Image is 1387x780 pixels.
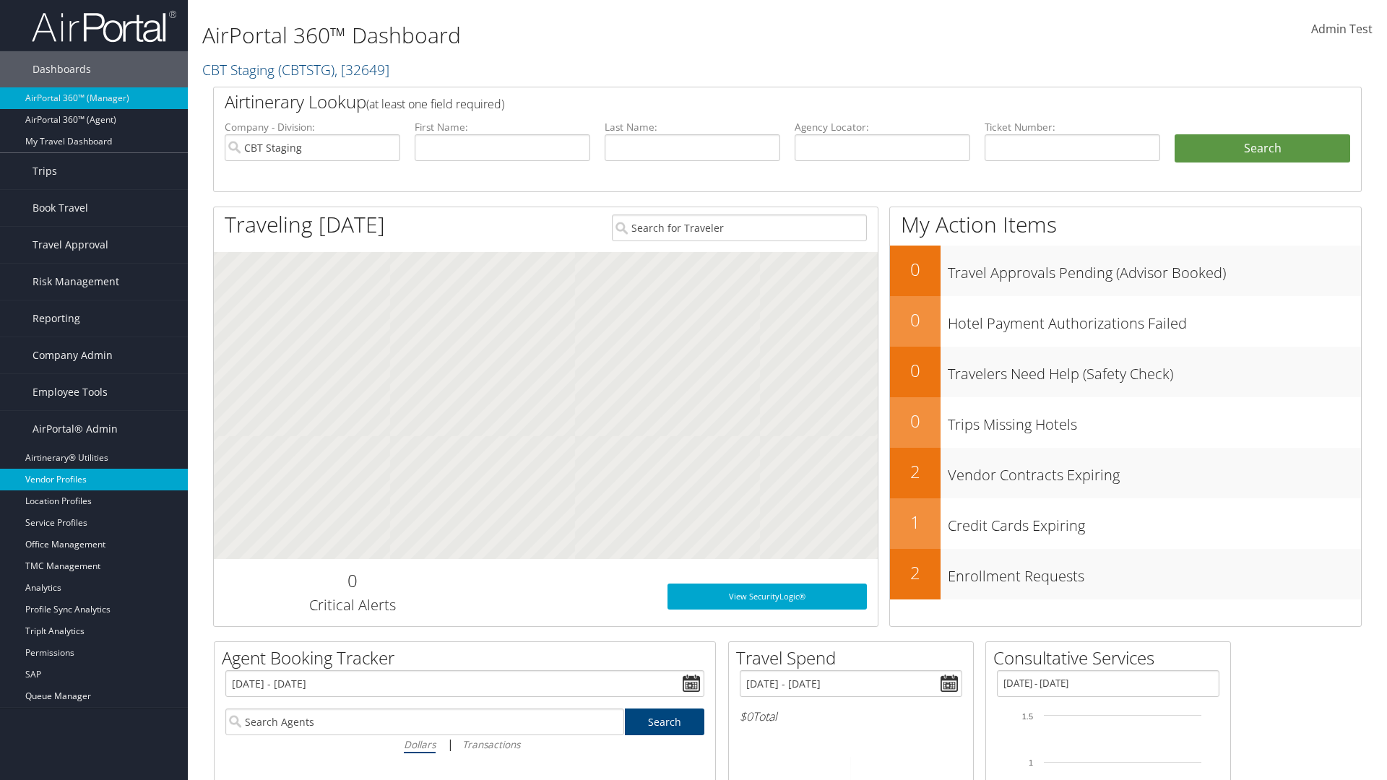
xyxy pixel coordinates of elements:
[948,357,1361,384] h3: Travelers Need Help (Safety Check)
[890,358,941,383] h2: 0
[33,190,88,226] span: Book Travel
[462,737,520,751] i: Transactions
[225,735,704,753] div: |
[795,120,970,134] label: Agency Locator:
[890,498,1361,549] a: 1Credit Cards Expiring
[225,120,400,134] label: Company - Division:
[993,646,1230,670] h2: Consultative Services
[890,560,941,585] h2: 2
[890,448,1361,498] a: 2Vendor Contracts Expiring
[415,120,590,134] label: First Name:
[948,306,1361,334] h3: Hotel Payment Authorizations Failed
[202,60,389,79] a: CBT Staging
[890,347,1361,397] a: 0Travelers Need Help (Safety Check)
[33,227,108,263] span: Travel Approval
[33,300,80,337] span: Reporting
[740,708,962,724] h6: Total
[890,397,1361,448] a: 0Trips Missing Hotels
[890,510,941,534] h2: 1
[605,120,780,134] label: Last Name:
[890,296,1361,347] a: 0Hotel Payment Authorizations Failed
[890,549,1361,599] a: 2Enrollment Requests
[625,708,705,735] a: Search
[33,411,118,447] span: AirPortal® Admin
[736,646,973,670] h2: Travel Spend
[890,209,1361,240] h1: My Action Items
[1311,21,1373,37] span: Admin Test
[948,508,1361,536] h3: Credit Cards Expiring
[278,60,334,79] span: ( CBTSTG )
[225,90,1255,114] h2: Airtinerary Lookup
[740,708,753,724] span: $0
[222,646,715,670] h2: Agent Booking Tracker
[985,120,1160,134] label: Ticket Number:
[1029,758,1033,767] tspan: 1
[612,214,867,241] input: Search for Traveler
[890,459,941,484] h2: 2
[948,407,1361,435] h3: Trips Missing Hotels
[890,257,941,282] h2: 0
[366,96,504,112] span: (at least one field required)
[404,737,436,751] i: Dollars
[33,374,108,410] span: Employee Tools
[948,559,1361,586] h3: Enrollment Requests
[225,595,480,615] h3: Critical Alerts
[33,337,113,373] span: Company Admin
[890,409,941,433] h2: 0
[334,60,389,79] span: , [ 32649 ]
[1022,712,1033,721] tspan: 1.5
[202,20,982,51] h1: AirPortal 360™ Dashboard
[225,568,480,593] h2: 0
[948,458,1361,485] h3: Vendor Contracts Expiring
[33,153,57,189] span: Trips
[667,584,867,610] a: View SecurityLogic®
[225,708,624,735] input: Search Agents
[33,51,91,87] span: Dashboards
[225,209,385,240] h1: Traveling [DATE]
[890,308,941,332] h2: 0
[948,256,1361,283] h3: Travel Approvals Pending (Advisor Booked)
[33,264,119,300] span: Risk Management
[1175,134,1350,163] button: Search
[1311,7,1373,52] a: Admin Test
[32,9,176,43] img: airportal-logo.png
[890,246,1361,296] a: 0Travel Approvals Pending (Advisor Booked)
